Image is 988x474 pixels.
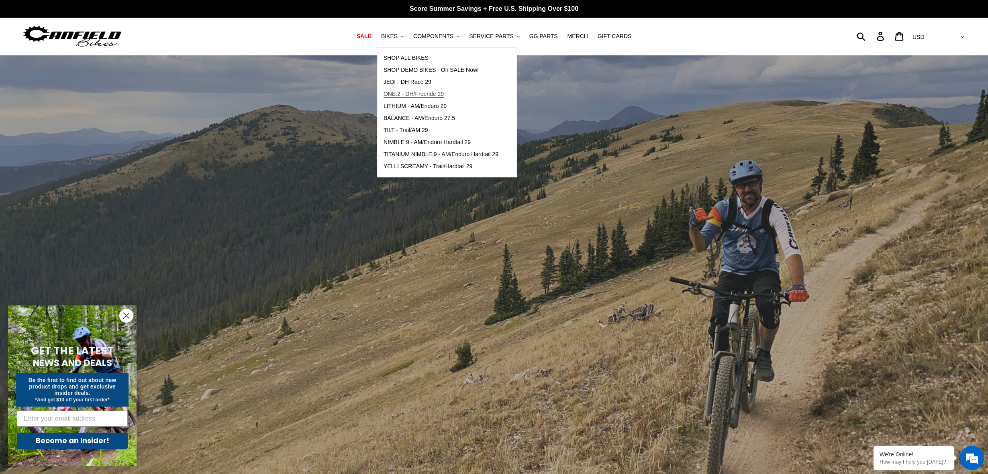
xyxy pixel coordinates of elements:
[9,44,21,56] div: Navigation go back
[381,33,398,40] span: BIKES
[31,344,114,358] span: GET THE LATEST
[26,40,46,60] img: d_696896380_company_1647369064580_696896380
[357,33,372,40] span: SALE
[469,33,513,40] span: SERVICE PARTS
[378,76,504,88] a: JEDI - DH Race 29
[47,101,111,182] span: We're online!
[378,124,504,136] a: TILT - Trail/AM 29
[384,67,479,73] span: SHOP DEMO BIKES - On SALE Now!
[54,45,147,55] div: Chat with us now
[378,64,504,76] a: SHOP DEMO BIKES - On SALE Now!
[880,451,948,458] div: We're Online!
[384,163,473,170] span: YELLI SCREAMY - Trail/Hardtail 29
[35,397,109,403] span: *And get $10 off your first order*
[384,127,428,134] span: TILT - Trail/AM 29
[465,31,523,42] button: SERVICE PARTS
[384,115,455,122] span: BALANCE - AM/Enduro 27.5
[33,356,112,369] span: NEWS AND DEALS
[529,33,558,40] span: GG PARTS
[132,4,151,23] div: Minimize live chat window
[384,79,431,85] span: JEDI - DH Race 29
[378,149,504,161] a: TITANIUM NIMBLE 9 - AM/Enduro Hardtail 29
[378,100,504,112] a: LITHIUM - AM/Enduro 29
[378,88,504,100] a: ONE.2 - DH/Freeride 29
[22,24,122,49] img: Canfield Bikes
[384,139,471,146] span: NIMBLE 9 - AM/Enduro Hardtail 29
[17,433,128,449] button: Become an Insider!
[4,219,153,247] textarea: Type your message and hit 'Enter'
[384,55,429,61] span: SHOP ALL BIKES
[17,411,128,427] input: Enter your email address
[563,31,592,42] a: MERCH
[384,91,444,98] span: ONE.2 - DH/Freeride 29
[880,459,948,465] p: How may I help you today?
[29,377,116,396] span: Be the first to find out about new product drops and get exclusive insider deals.
[378,161,504,173] a: YELLI SCREAMY - Trail/Hardtail 29
[525,31,562,42] a: GG PARTS
[384,151,498,158] span: TITANIUM NIMBLE 9 - AM/Enduro Hardtail 29
[567,33,588,40] span: MERCH
[384,103,447,110] span: LITHIUM - AM/Enduro 29
[598,33,632,40] span: GIFT CARDS
[413,33,453,40] span: COMPONENTS
[861,27,882,45] input: Search
[378,112,504,124] a: BALANCE - AM/Enduro 27.5
[594,31,636,42] a: GIFT CARDS
[378,52,504,64] a: SHOP ALL BIKES
[377,31,408,42] button: BIKES
[409,31,463,42] button: COMPONENTS
[353,31,376,42] a: SALE
[378,136,504,149] a: NIMBLE 9 - AM/Enduro Hardtail 29
[119,309,133,323] button: Close dialog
